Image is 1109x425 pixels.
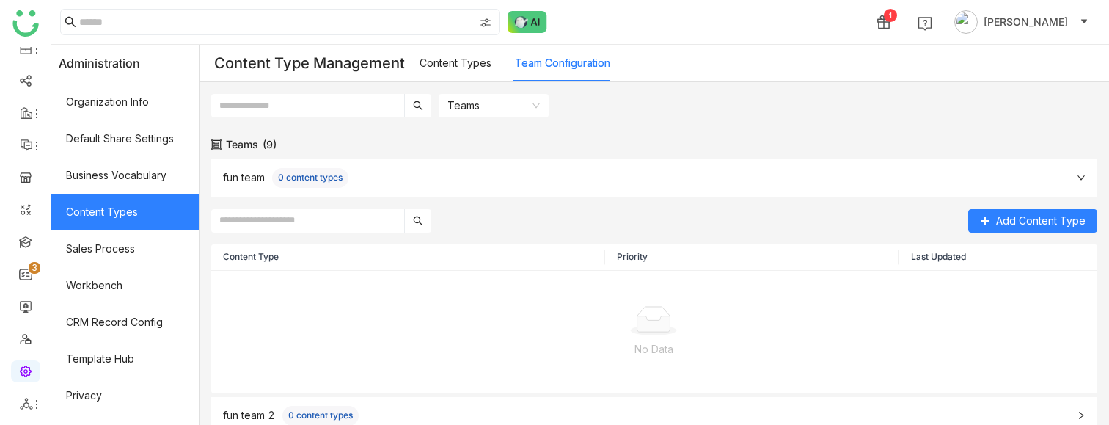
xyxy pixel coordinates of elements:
a: Sales Process [51,230,199,267]
div: (9) [263,138,277,150]
a: Team Configuration [515,57,610,69]
div: 1 [884,9,897,22]
a: Template Hub [51,341,199,377]
button: [PERSON_NAME] [951,10,1091,34]
span: 0 content types [272,168,348,188]
button: Add Content Type [968,209,1097,233]
th: Content Type [211,244,605,271]
p: No Data [223,341,1084,357]
nz-badge-sup: 3 [29,262,40,274]
span: fun team [223,170,265,186]
div: Content Type Management [200,46,420,81]
a: Organization Info [51,84,199,120]
img: search-type.svg [480,17,491,29]
a: Privacy [51,377,199,414]
div: Teams [226,138,258,150]
nz-select-item: Teams [447,95,532,117]
img: ask-buddy-normal.svg [508,11,547,33]
a: Workbench [51,267,199,304]
th: Last Updated [899,244,1097,271]
div: fun team0 content types [211,159,1097,197]
a: Content Types [420,57,491,69]
span: fun team 2 [223,407,275,424]
span: Add Content Type [996,213,1086,229]
a: Default Share Settings [51,120,199,157]
th: Priority [605,244,899,271]
img: avatar [954,10,978,34]
img: help.svg [918,16,932,31]
p: 3 [32,261,37,275]
a: Content Types [51,194,199,230]
a: Business Vocabulary [51,157,199,194]
img: logo [12,10,39,37]
a: CRM Record Config [51,304,199,341]
span: [PERSON_NAME] [984,14,1068,30]
span: Administration [59,45,140,81]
